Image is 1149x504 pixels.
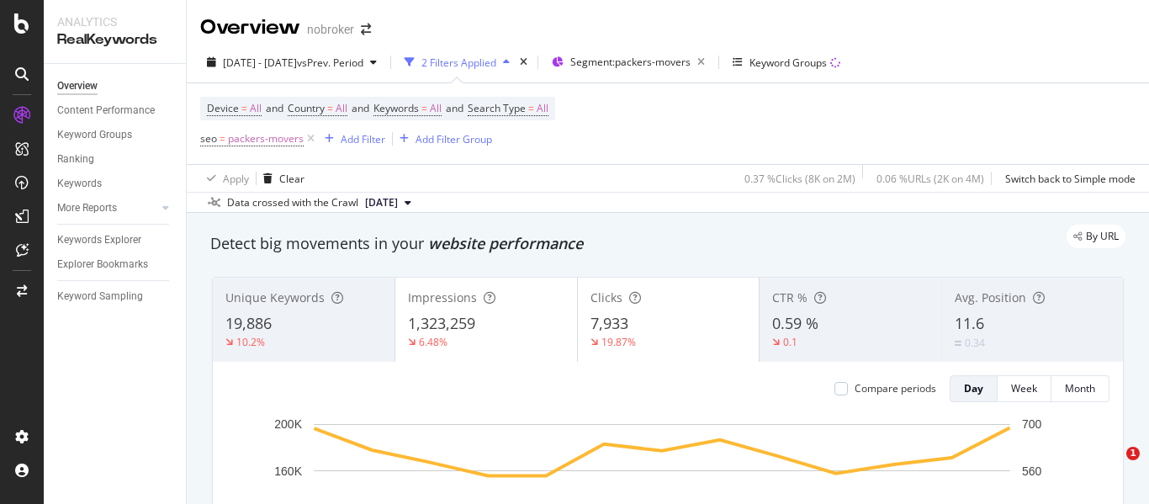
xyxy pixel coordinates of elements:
[57,288,143,305] div: Keyword Sampling
[223,56,297,70] span: [DATE] - [DATE]
[288,101,325,115] span: Country
[528,101,534,115] span: =
[225,289,325,305] span: Unique Keywords
[373,101,419,115] span: Keywords
[955,341,961,346] img: Equal
[1126,447,1140,460] span: 1
[220,131,225,146] span: =
[430,97,442,120] span: All
[200,131,217,146] span: seo
[772,289,807,305] span: CTR %
[1005,172,1136,186] div: Switch back to Simple mode
[341,132,385,146] div: Add Filter
[1011,381,1037,395] div: Week
[1086,231,1119,241] span: By URL
[876,172,984,186] div: 0.06 % URLs ( 2K on 4M )
[57,102,155,119] div: Content Performance
[1051,375,1109,402] button: Month
[57,77,174,95] a: Overview
[950,375,998,402] button: Day
[516,54,531,71] div: times
[416,132,492,146] div: Add Filter Group
[590,289,622,305] span: Clicks
[1067,225,1125,248] div: legacy label
[393,129,492,149] button: Add Filter Group
[266,101,283,115] span: and
[200,165,249,192] button: Apply
[207,101,239,115] span: Device
[468,101,526,115] span: Search Type
[200,13,300,42] div: Overview
[57,77,98,95] div: Overview
[227,195,358,210] div: Data crossed with the Crawl
[398,49,516,76] button: 2 Filters Applied
[257,165,304,192] button: Clear
[965,336,985,350] div: 0.34
[297,56,363,70] span: vs Prev. Period
[365,195,398,210] span: 2025 Sep. 1st
[236,335,265,349] div: 10.2%
[537,97,548,120] span: All
[744,172,855,186] div: 0.37 % Clicks ( 8K on 2M )
[955,289,1026,305] span: Avg. Position
[772,313,818,333] span: 0.59 %
[1092,447,1132,487] iframe: Intercom live chat
[57,102,174,119] a: Content Performance
[225,313,272,333] span: 19,886
[57,151,94,168] div: Ranking
[274,464,302,478] text: 160K
[274,417,302,431] text: 200K
[57,13,172,30] div: Analytics
[955,313,984,333] span: 11.6
[241,101,247,115] span: =
[545,49,712,76] button: Segment:packers-movers
[57,199,157,217] a: More Reports
[601,335,636,349] div: 19.87%
[419,335,447,349] div: 6.48%
[749,56,827,70] div: Keyword Groups
[408,289,477,305] span: Impressions
[327,101,333,115] span: =
[783,335,797,349] div: 0.1
[336,97,347,120] span: All
[57,126,132,144] div: Keyword Groups
[998,165,1136,192] button: Switch back to Simple mode
[998,375,1051,402] button: Week
[421,101,427,115] span: =
[1022,417,1042,431] text: 700
[1022,464,1042,478] text: 560
[57,231,141,249] div: Keywords Explorer
[279,172,304,186] div: Clear
[590,313,628,333] span: 7,933
[57,231,174,249] a: Keywords Explorer
[408,313,475,333] span: 1,323,259
[352,101,369,115] span: and
[57,256,148,273] div: Explorer Bookmarks
[421,56,496,70] div: 2 Filters Applied
[726,49,847,76] button: Keyword Groups
[228,127,304,151] span: packers-movers
[1065,381,1095,395] div: Month
[318,129,385,149] button: Add Filter
[57,126,174,144] a: Keyword Groups
[361,24,371,35] div: arrow-right-arrow-left
[200,49,384,76] button: [DATE] - [DATE]vsPrev. Period
[57,175,102,193] div: Keywords
[57,30,172,50] div: RealKeywords
[57,199,117,217] div: More Reports
[358,193,418,213] button: [DATE]
[855,381,936,395] div: Compare periods
[57,175,174,193] a: Keywords
[307,21,354,38] div: nobroker
[57,256,174,273] a: Explorer Bookmarks
[57,151,174,168] a: Ranking
[223,172,249,186] div: Apply
[570,55,691,69] span: Segment: packers-movers
[446,101,463,115] span: and
[250,97,262,120] span: All
[57,288,174,305] a: Keyword Sampling
[964,381,983,395] div: Day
